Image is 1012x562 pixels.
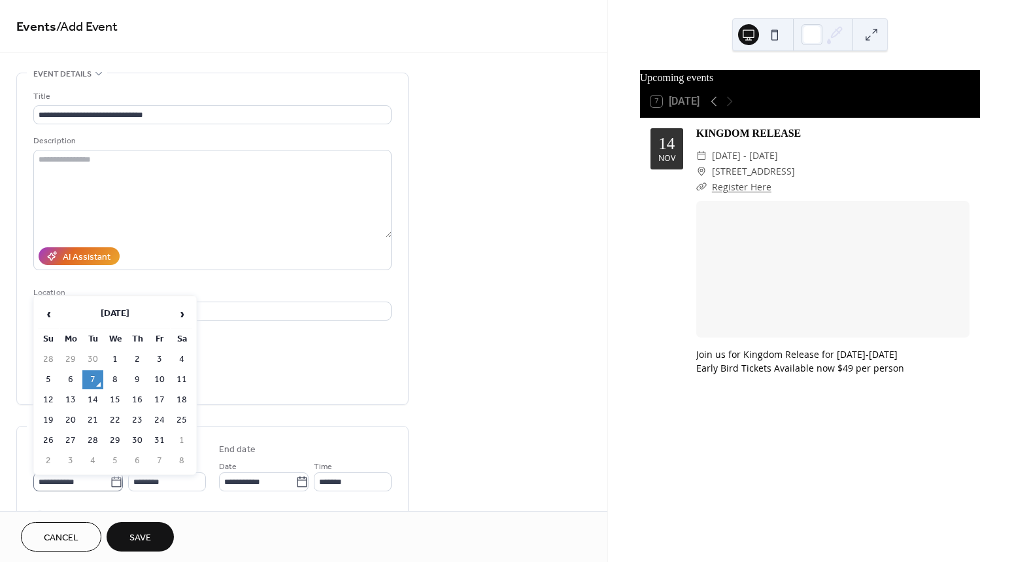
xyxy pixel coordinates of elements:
td: 10 [149,370,170,389]
div: Join us for Kingdom Release for [DATE]-[DATE] Early Bird Tickets Available now $49 per person [696,347,970,375]
td: 28 [38,350,59,369]
span: Event details [33,67,92,81]
td: 16 [127,391,148,410]
td: 1 [105,350,126,369]
span: Time [314,460,332,474]
td: 19 [38,411,59,430]
span: › [172,301,192,327]
td: 17 [149,391,170,410]
td: 13 [60,391,81,410]
th: [DATE] [60,300,170,328]
td: 27 [60,431,81,450]
td: 24 [149,411,170,430]
div: ​ [696,148,707,164]
td: 5 [105,451,126,470]
a: Register Here [712,181,771,193]
span: Save [129,531,151,545]
th: Su [38,330,59,349]
td: 5 [38,370,59,389]
div: ​ [696,164,707,179]
div: ​ [696,179,707,195]
td: 8 [105,370,126,389]
td: 7 [82,370,103,389]
td: 3 [149,350,170,369]
span: Cancel [44,531,78,545]
td: 14 [82,391,103,410]
div: Upcoming events [640,70,980,86]
span: [STREET_ADDRESS] [712,164,795,179]
td: 21 [82,411,103,430]
th: Fr [149,330,170,349]
button: Cancel [21,522,101,552]
td: 1 [171,431,192,450]
span: All day [49,508,72,522]
td: 2 [127,350,148,369]
div: Description [33,134,389,148]
td: 28 [82,431,103,450]
td: 23 [127,411,148,430]
th: Tu [82,330,103,349]
div: 14 [658,135,675,152]
div: End date [219,443,256,457]
th: Sa [171,330,192,349]
div: AI Assistant [63,251,110,264]
span: Date [219,460,237,474]
span: ‹ [39,301,58,327]
td: 12 [38,391,59,410]
a: KINGDOM RELEASE [696,128,801,139]
td: 25 [171,411,192,430]
td: 22 [105,411,126,430]
td: 2 [38,451,59,470]
td: 20 [60,411,81,430]
button: AI Assistant [39,247,120,265]
td: 4 [82,451,103,470]
a: Events [16,14,56,40]
td: 11 [171,370,192,389]
td: 15 [105,391,126,410]
td: 18 [171,391,192,410]
td: 29 [105,431,126,450]
td: 31 [149,431,170,450]
td: 29 [60,350,81,369]
td: 8 [171,451,192,470]
div: Nov [658,154,675,163]
div: Title [33,90,389,103]
td: 26 [38,431,59,450]
td: 9 [127,370,148,389]
td: 7 [149,451,170,470]
button: Save [107,522,174,552]
td: 3 [60,451,81,470]
td: 4 [171,350,192,369]
span: [DATE] - [DATE] [712,148,778,164]
td: 6 [127,451,148,470]
td: 30 [82,350,103,369]
td: 30 [127,431,148,450]
div: Location [33,286,389,300]
th: Th [127,330,148,349]
th: We [105,330,126,349]
th: Mo [60,330,81,349]
td: 6 [60,370,81,389]
span: / Add Event [56,14,118,40]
